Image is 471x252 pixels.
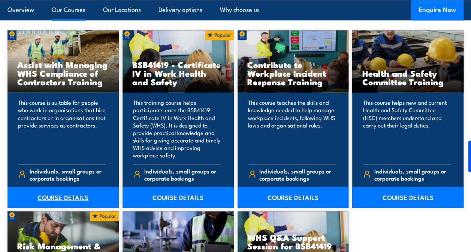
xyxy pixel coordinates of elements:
a: COURSE DETAILS [123,187,234,208]
h3: Health and Safety Committee Training [362,69,454,86]
p: This course is suitable for people who work in organisations that hire contractors or in organisa... [18,99,106,159]
p: This course helps new and current Health and Safety Committee (HSC) members understand and carry ... [363,99,451,159]
h3: Contribute to Workplace Incident Response Training [247,60,339,86]
p: This course teaches the skills and knowledge needed to help manage workplace incidents, following... [248,99,336,159]
span: Individuals, small groups or corporate bookings [259,167,336,181]
span: Individuals, small groups or corporate bookings [374,167,451,181]
span: Individuals, small groups or corporate bookings [30,167,106,181]
a: COURSE DETAILS [352,187,464,208]
a: COURSE DETAILS [238,187,349,208]
h3: BSB41419 - Certificate IV in Work Health and Safety [132,60,224,86]
a: COURSE DETAILS [7,187,119,208]
p: This training course helps participants earn the BSB41419 Certificate IV in Work Health and Safet... [133,99,221,159]
span: Individuals, small groups or corporate bookings [144,167,221,181]
h3: Assist with Managing WHS Compliance of Contractors Training [17,60,109,86]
